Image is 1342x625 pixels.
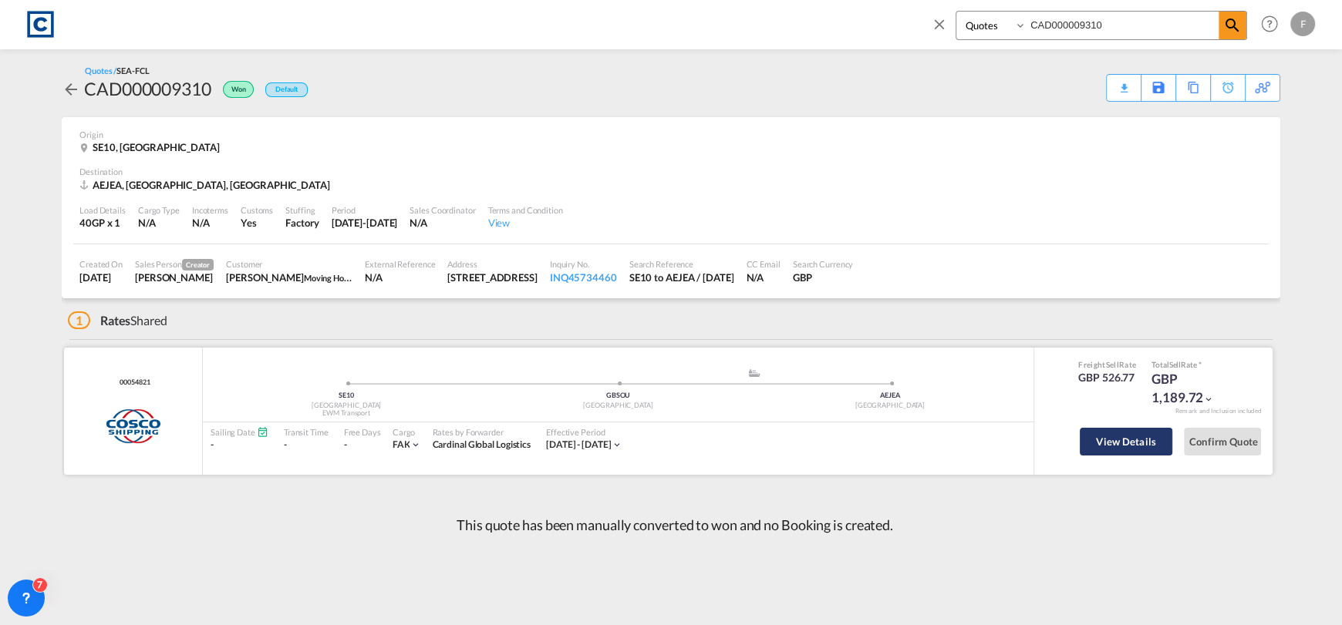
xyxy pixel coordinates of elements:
div: - [211,439,268,452]
div: [GEOGRAPHIC_DATA] [754,401,1026,411]
md-icon: icon-arrow-left [62,80,80,99]
div: GBP [793,270,854,284]
div: GBSOU [482,391,754,401]
div: Yes [241,216,273,230]
div: Won [211,76,258,101]
div: Sales Coordinator [410,204,475,216]
div: Freight Rate [1078,359,1136,370]
div: Sailing Date [211,426,268,438]
div: 14 Horn Lane , London , SE10 0RT, UK [447,270,537,284]
div: Rates by Forwarder [432,426,531,438]
span: FAK [393,439,410,450]
md-icon: icon-chevron-down [1203,394,1214,405]
div: 01 Aug 2025 - 31 Aug 2025 [546,439,612,452]
div: AEJEA, Jebel Ali, Middle East [79,178,334,192]
div: Cargo [393,426,421,438]
md-icon: icon-magnify [1223,16,1242,35]
div: Cardinal Global Logistics [432,439,531,452]
md-icon: icon-download [1114,77,1133,89]
div: [GEOGRAPHIC_DATA] [211,401,482,411]
span: icon-magnify [1219,12,1246,39]
div: Search Reference [629,258,734,270]
img: 1fdb9190129311efbfaf67cbb4249bed.jpeg [23,7,58,42]
div: Load Details [79,204,126,216]
md-icon: icon-chevron-down [611,439,622,450]
span: Subject to Remarks [1197,360,1202,369]
div: CC Email [746,258,780,270]
div: Free Days [344,426,381,438]
div: Stuffing [285,204,319,216]
span: Cardinal Global Logistics [432,439,531,450]
p: This quote has been manually converted to won and no Booking is created. [449,516,893,535]
div: Destination [79,166,1263,177]
div: INQ45734460 [550,270,617,284]
div: Quotes /SEA-FCL [85,65,150,76]
div: Incoterms [192,204,228,216]
div: - [344,439,347,452]
div: Address [447,258,537,270]
div: N/A [746,270,780,284]
div: Help [1256,11,1290,39]
md-icon: icon-chevron-down [410,439,420,450]
div: N/A [138,216,180,230]
button: Confirm Quote [1184,428,1261,455]
img: COSCO [104,407,161,445]
div: icon-arrow-left [62,76,84,101]
div: N/A [192,216,210,230]
div: Default [265,82,308,97]
div: 40GP x 1 [79,216,126,230]
div: SE10 to AEJEA / 13 Aug 2025 [629,270,734,284]
span: Won [231,85,250,99]
div: Cargo Type [138,204,180,216]
input: Enter Quotation Number [1027,12,1219,39]
div: Shared [68,312,167,329]
div: F [1290,12,1315,36]
div: Effective Period [546,426,622,438]
div: Lauren Prentice [135,270,214,284]
span: Moving Home Company [304,271,392,284]
div: External Reference [365,258,435,270]
div: Origin [79,129,1263,140]
div: Period [332,204,398,216]
div: - [284,439,329,452]
span: Help [1256,11,1283,37]
md-icon: Schedules Available [257,426,268,438]
div: CAD000009310 [84,76,211,101]
div: Customer [226,258,352,270]
div: [GEOGRAPHIC_DATA] [482,401,754,411]
div: Customs [241,204,273,216]
div: AEJEA [754,391,1026,401]
div: GBP 1,189.72 [1151,370,1229,407]
span: SE10 [339,391,354,399]
div: Inquiry No. [550,258,617,270]
div: Contract / Rate Agreement / Tariff / Spot Pricing Reference Number: 00054821 [116,378,150,388]
span: Rates [100,313,131,328]
span: Creator [182,259,214,270]
div: 13 Aug 2025 [79,270,123,284]
div: SE10, United Kingdom [79,140,224,154]
span: SEA-FCL [116,66,149,76]
div: N/A [410,216,475,230]
div: Sales Person [135,258,214,270]
div: Search Currency [793,258,854,270]
div: Terms and Condition [488,204,563,216]
md-icon: icon-close [931,15,948,32]
span: 00054821 [116,378,150,388]
span: Sell [1169,360,1182,369]
span: Sell [1105,360,1118,369]
div: Remark and Inclusion included [1163,407,1273,415]
div: EWM Transport [211,408,482,418]
div: Factory Stuffing [285,216,319,230]
span: [DATE] - [DATE] [546,439,612,450]
button: View Details [1080,428,1172,455]
div: 31 Aug 2025 [332,216,398,230]
div: GBP 526.77 [1078,370,1136,385]
div: Save As Template [1141,75,1175,101]
div: Transit Time [284,426,329,438]
div: Quote PDF is not available at this time [1114,75,1133,89]
span: SE10, [GEOGRAPHIC_DATA] [93,141,220,153]
span: 1 [68,311,90,329]
div: Total Rate [1151,359,1229,370]
div: Assia Naser [226,270,352,284]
